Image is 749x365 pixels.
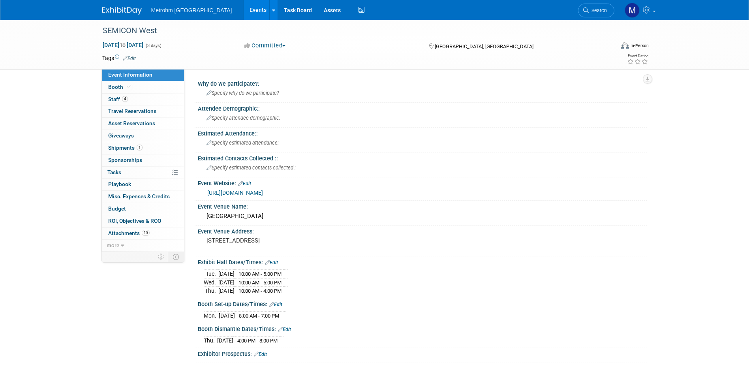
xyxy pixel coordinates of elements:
[102,240,184,252] a: more
[568,41,649,53] div: Event Format
[238,288,282,294] span: 10:00 AM - 4:00 PM
[621,42,629,49] img: Format-Inperson.png
[237,338,278,344] span: 4:00 PM - 8:00 PM
[206,90,279,96] span: Specify why do we participate?
[630,43,649,49] div: In-Person
[108,230,150,236] span: Attachments
[108,120,155,126] span: Asset Reservations
[102,142,184,154] a: Shipments1
[198,128,647,137] div: Estimated Attendance::
[108,108,156,114] span: Travel Reservations
[102,215,184,227] a: ROI, Objectives & ROO
[102,118,184,130] a: Asset Reservations
[102,203,184,215] a: Budget
[108,157,142,163] span: Sponsorships
[265,260,278,265] a: Edit
[278,327,291,332] a: Edit
[108,145,143,151] span: Shipments
[198,298,647,309] div: Booth Set-up Dates/Times:
[108,205,126,212] span: Budget
[198,323,647,333] div: Booth Dismantle Dates/Times:
[108,181,131,187] span: Playbook
[198,78,647,88] div: Why do we participate?:
[107,169,121,175] span: Tasks
[204,337,217,345] td: Thu.
[204,287,218,295] td: Thu.
[122,96,128,102] span: 4
[254,352,267,357] a: Edit
[204,210,641,222] div: [GEOGRAPHIC_DATA]
[108,71,152,78] span: Event Information
[219,312,235,320] td: [DATE]
[102,105,184,117] a: Travel Reservations
[269,302,282,307] a: Edit
[127,85,131,89] i: Booth reservation complete
[218,270,235,278] td: [DATE]
[102,94,184,105] a: Staff4
[102,167,184,179] a: Tasks
[198,152,647,162] div: Estimated Contacts Collected ::
[119,42,127,48] span: to
[102,41,144,49] span: [DATE] [DATE]
[206,165,296,171] span: Specify estimated contacts collected :
[238,271,282,277] span: 10:00 AM - 5:00 PM
[154,252,168,262] td: Personalize Event Tab Strip
[137,145,143,151] span: 1
[102,69,184,81] a: Event Information
[108,193,170,199] span: Misc. Expenses & Credits
[578,4,614,17] a: Search
[102,7,142,15] img: ExhibitDay
[100,24,603,38] div: SEMICON West
[204,270,218,278] td: Tue.
[238,181,251,186] a: Edit
[218,278,235,287] td: [DATE]
[625,3,640,18] img: Michelle Simoes
[435,43,533,49] span: [GEOGRAPHIC_DATA], [GEOGRAPHIC_DATA]
[108,132,134,139] span: Giveaways
[102,130,184,142] a: Giveaways
[198,226,647,235] div: Event Venue Address:
[102,179,184,190] a: Playbook
[198,103,647,113] div: Attendee Demographic::
[102,54,136,62] td: Tags
[589,8,607,13] span: Search
[102,191,184,203] a: Misc. Expenses & Credits
[151,7,232,13] span: Metrohm [GEOGRAPHIC_DATA]
[207,190,263,196] a: [URL][DOMAIN_NAME]
[145,43,161,48] span: (3 days)
[242,41,289,50] button: Committed
[204,312,219,320] td: Mon.
[168,252,184,262] td: Toggle Event Tabs
[206,237,376,244] pre: [STREET_ADDRESS]
[107,242,119,248] span: more
[198,177,647,188] div: Event Website:
[102,154,184,166] a: Sponsorships
[218,287,235,295] td: [DATE]
[102,81,184,93] a: Booth
[123,56,136,61] a: Edit
[102,228,184,239] a: Attachments10
[204,278,218,287] td: Wed.
[142,230,150,236] span: 10
[238,280,282,286] span: 10:00 AM - 5:00 PM
[217,337,233,345] td: [DATE]
[198,201,647,211] div: Event Venue Name:
[198,348,647,358] div: Exhibitor Prospectus:
[108,218,161,224] span: ROI, Objectives & ROO
[627,54,648,58] div: Event Rating
[239,313,279,319] span: 8:00 AM - 7:00 PM
[108,96,128,102] span: Staff
[206,140,279,146] span: Specify estimated attendance:
[198,256,647,267] div: Exhibit Hall Dates/Times:
[108,84,132,90] span: Booth
[206,115,280,121] span: Specify attendee demographic:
